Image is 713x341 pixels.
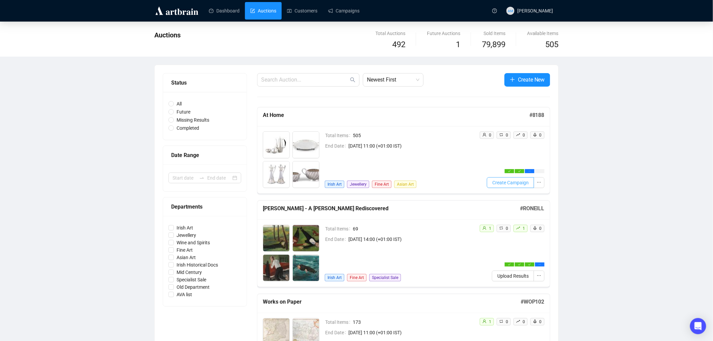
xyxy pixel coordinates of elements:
span: 505 [353,132,474,139]
span: plus [510,77,515,82]
span: AM [508,8,513,13]
button: Create New [504,73,550,87]
span: 1 [489,319,491,324]
div: Status [171,79,239,87]
span: Create New [518,75,545,84]
h5: # RONEILL [520,205,545,213]
span: All [174,100,184,107]
span: Total Items [325,318,353,326]
span: rise [516,133,520,137]
span: Total Items [325,132,353,139]
span: 1 [489,226,491,231]
span: 1 [523,226,525,231]
span: 79,899 [482,38,505,51]
span: rocket [533,226,537,230]
div: Sold Items [482,30,505,37]
div: Available Items [527,30,559,37]
img: 2_1.jpg [293,132,319,158]
span: check [528,263,531,266]
span: 0 [539,226,542,231]
span: AVA list [174,291,195,298]
span: ellipsis [528,170,531,173]
span: 0 [506,319,508,324]
img: 4_1.jpg [293,161,319,188]
span: ellipsis [537,180,541,185]
a: At Home#8188Total Items505End Date[DATE] 11:00 (+01:00 IST)Irish ArtJewelleryFine ArtAsian Artuse... [257,107,550,194]
span: 1 [456,40,460,49]
span: Total Items [325,225,353,232]
input: Start date [173,174,196,182]
a: Campaigns [328,2,360,20]
span: 69 [353,225,474,232]
span: 0 [539,319,542,324]
span: rocket [533,133,537,137]
span: user [483,319,487,323]
button: Create Campaign [487,177,534,188]
span: user [483,133,487,137]
span: 0 [539,133,542,137]
span: Jewellery [347,181,369,188]
h5: # WOP102 [521,298,545,306]
span: [DATE] 11:00 (+01:00 IST) [348,329,474,336]
span: 173 [353,318,474,326]
img: 2_1.jpg [293,225,319,251]
span: 505 [546,40,559,49]
a: [PERSON_NAME] - A [PERSON_NAME] Rediscovered#RONEILLTotal Items69End Date[DATE] 14:00 (+01:00 IST... [257,200,550,287]
a: Auctions [250,2,276,20]
span: rocket [533,319,537,323]
img: 1_1.jpg [263,225,289,251]
span: 0 [506,133,508,137]
img: 1_1.jpg [263,132,289,158]
h5: Works on Paper [263,298,521,306]
div: Total Auctions [375,30,405,37]
span: Upload Results [497,272,529,280]
span: Irish Art [174,224,196,231]
span: retweet [499,226,503,230]
span: 0 [506,226,508,231]
span: Specialist Sale [174,276,209,283]
span: End Date [325,142,348,150]
span: Future [174,108,193,116]
span: ellipsis [538,263,541,266]
div: Departments [171,203,239,211]
h5: [PERSON_NAME] - A [PERSON_NAME] Rediscovered [263,205,520,213]
span: 0 [523,319,525,324]
div: Date Range [171,151,239,159]
span: rise [516,226,520,230]
img: 4_1.jpg [293,255,319,281]
span: Fine Art [372,181,392,188]
span: Completed [174,124,202,132]
a: Customers [287,2,317,20]
span: 492 [392,40,405,49]
span: End Date [325,236,348,243]
span: Irish Art [325,181,344,188]
span: Fine Art [174,246,195,254]
span: [PERSON_NAME] [517,8,553,13]
span: Asian Art [174,254,198,261]
span: retweet [499,133,503,137]
span: user [483,226,487,230]
div: Future Auctions [427,30,460,37]
span: ellipsis [537,273,541,278]
span: Jewellery [174,231,199,239]
span: Mid Century [174,269,205,276]
span: swap-right [199,175,205,181]
span: Asian Art [394,181,416,188]
span: retweet [499,319,503,323]
span: check [518,263,521,266]
span: check [518,170,521,173]
span: Irish Art [325,274,344,281]
div: Open Intercom Messenger [690,318,706,334]
span: Auctions [154,31,181,39]
span: Create Campaign [492,179,529,186]
span: [DATE] 11:00 (+01:00 IST) [348,142,474,150]
input: End date [207,174,231,182]
button: Upload Results [492,271,534,281]
span: Specialist Sale [369,274,401,281]
span: check [508,263,511,266]
span: check [508,170,511,173]
h5: At Home [263,111,529,119]
input: Search Auction... [261,76,349,84]
span: rise [516,319,520,323]
span: Irish Historical Docs [174,261,221,269]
